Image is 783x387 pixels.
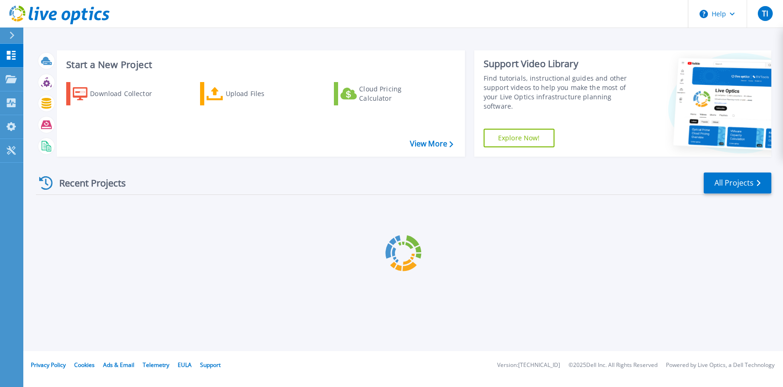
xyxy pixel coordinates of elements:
[90,84,165,103] div: Download Collector
[200,82,304,105] a: Upload Files
[36,172,139,194] div: Recent Projects
[143,361,169,369] a: Telemetry
[666,362,775,368] li: Powered by Live Optics, a Dell Technology
[484,129,554,147] a: Explore Now!
[484,58,634,70] div: Support Video Library
[410,139,453,148] a: View More
[31,361,66,369] a: Privacy Policy
[74,361,95,369] a: Cookies
[200,361,221,369] a: Support
[334,82,438,105] a: Cloud Pricing Calculator
[359,84,434,103] div: Cloud Pricing Calculator
[568,362,658,368] li: © 2025 Dell Inc. All Rights Reserved
[66,60,453,70] h3: Start a New Project
[762,10,768,17] span: TI
[66,82,170,105] a: Download Collector
[103,361,134,369] a: Ads & Email
[226,84,300,103] div: Upload Files
[484,74,634,111] div: Find tutorials, instructional guides and other support videos to help you make the most of your L...
[704,173,771,193] a: All Projects
[178,361,192,369] a: EULA
[497,362,560,368] li: Version: [TECHNICAL_ID]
